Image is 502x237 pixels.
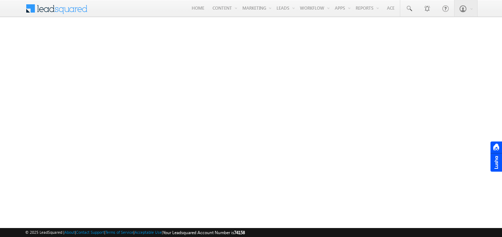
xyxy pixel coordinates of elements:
[105,230,133,234] a: Terms of Service
[234,230,245,235] span: 74158
[163,230,245,235] span: Your Leadsquared Account Number is
[64,230,75,234] a: About
[134,230,162,234] a: Acceptable Use
[76,230,104,234] a: Contact Support
[25,229,245,236] span: © 2025 LeadSquared | | | | |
